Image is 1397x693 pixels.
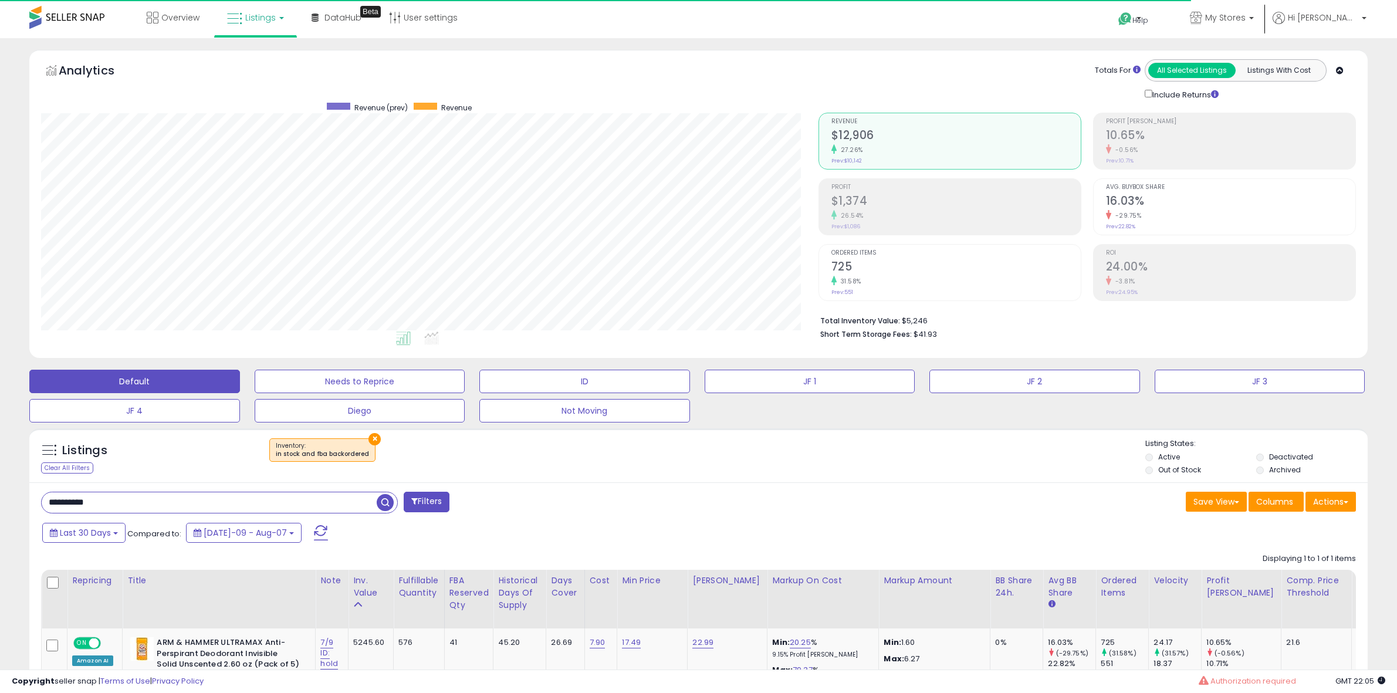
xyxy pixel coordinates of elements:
div: 725 [1101,637,1148,648]
div: 24.17 [1154,637,1201,648]
small: (-0.56%) [1215,648,1244,658]
a: 79.37 [793,664,813,676]
button: JF 4 [29,399,240,422]
div: Displaying 1 to 1 of 1 items [1263,553,1356,564]
h2: 10.65% [1106,129,1355,144]
div: Include Returns [1136,87,1233,101]
div: 21.6 [1286,637,1342,648]
span: Authorization required [1210,675,1296,687]
div: 5245.60 [353,637,384,648]
small: Prev: $10,142 [831,157,862,164]
b: Short Term Storage Fees: [820,329,912,339]
button: Columns [1249,492,1304,512]
div: Totals For [1095,65,1141,76]
small: (31.57%) [1162,648,1189,658]
p: 6.27 [884,654,981,664]
button: All Selected Listings [1148,63,1236,78]
div: % [772,665,870,687]
a: 7/9 ID: hold [320,637,338,670]
label: Active [1158,452,1180,462]
a: 7.90 [590,637,606,648]
small: -29.75% [1111,211,1142,220]
div: Note [320,574,343,587]
button: ID [479,370,690,393]
div: FBA Reserved Qty [449,574,489,611]
b: Max: [772,664,793,675]
label: Archived [1269,465,1301,475]
span: ROI [1106,250,1355,256]
div: seller snap | | [12,676,204,687]
div: Markup on Cost [772,574,874,587]
div: 18.37 [1154,658,1201,669]
div: 0% [995,637,1034,648]
button: Filters [404,492,449,512]
div: Historical Days Of Supply [498,574,541,611]
h2: 24.00% [1106,260,1355,276]
div: Cost [590,574,613,587]
span: Revenue [831,119,1081,125]
div: Avg BB Share [1048,574,1091,599]
div: Clear All Filters [41,462,93,474]
p: 1.60 [884,637,981,648]
button: Needs to Reprice [255,370,465,393]
div: Title [127,574,310,587]
div: 10.71% [1206,658,1281,669]
div: Fulfillable Quantity [398,574,439,599]
b: Total Inventory Value: [820,316,900,326]
span: My Stores [1205,12,1246,23]
div: % [772,637,870,659]
div: 22.82% [1048,658,1095,669]
span: Inventory : [276,441,369,459]
small: Prev: 551 [831,289,853,296]
th: The percentage added to the cost of goods (COGS) that forms the calculator for Min & Max prices. [767,570,879,628]
button: Save View [1186,492,1247,512]
div: Velocity [1154,574,1196,587]
small: 27.26% [837,146,863,154]
span: Listings [245,12,276,23]
div: in stock and fba backordered [276,450,369,458]
button: × [368,433,381,445]
small: Prev: 10.71% [1106,157,1134,164]
span: Avg. Buybox Share [1106,184,1355,191]
p: Listing States: [1145,438,1368,449]
div: 26.69 [551,637,575,648]
span: Ordered Items [831,250,1081,256]
button: JF 3 [1155,370,1365,393]
span: Profit [PERSON_NAME] [1106,119,1355,125]
span: Hi [PERSON_NAME] [1288,12,1358,23]
label: Out of Stock [1158,465,1201,475]
a: Privacy Policy [152,675,204,687]
div: Ordered Items [1101,574,1144,599]
small: Prev: 24.95% [1106,289,1138,296]
div: 45.20 [498,637,537,648]
small: -3.81% [1111,277,1135,286]
span: Last 30 Days [60,527,111,539]
div: 16.03% [1048,637,1095,648]
small: (31.58%) [1109,648,1136,658]
div: Amazon AI [72,655,113,666]
strong: Min: [884,637,901,648]
button: Actions [1305,492,1356,512]
button: Diego [255,399,465,422]
h2: 725 [831,260,1081,276]
a: 17.49 [622,637,641,648]
a: Hi [PERSON_NAME] [1273,12,1366,38]
h2: 16.03% [1106,194,1355,210]
span: Revenue (prev) [354,103,408,113]
div: [PERSON_NAME] [692,574,762,587]
span: Profit [831,184,1081,191]
span: Overview [161,12,199,23]
b: ARM & HAMMER ULTRAMAX Anti-Perspirant Deodorant Invisible Solid Unscented 2.60 oz (Pack of 5) [157,637,299,673]
div: Repricing [72,574,117,587]
div: 10.65% [1206,637,1281,648]
span: Help [1132,15,1148,25]
span: OFF [99,638,118,648]
a: Terms of Use [100,675,150,687]
li: $5,246 [820,313,1347,327]
button: [DATE]-09 - Aug-07 [186,523,302,543]
h2: $1,374 [831,194,1081,210]
small: Avg BB Share. [1048,599,1055,610]
b: Min: [772,637,790,648]
button: Not Moving [479,399,690,422]
button: JF 1 [705,370,915,393]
